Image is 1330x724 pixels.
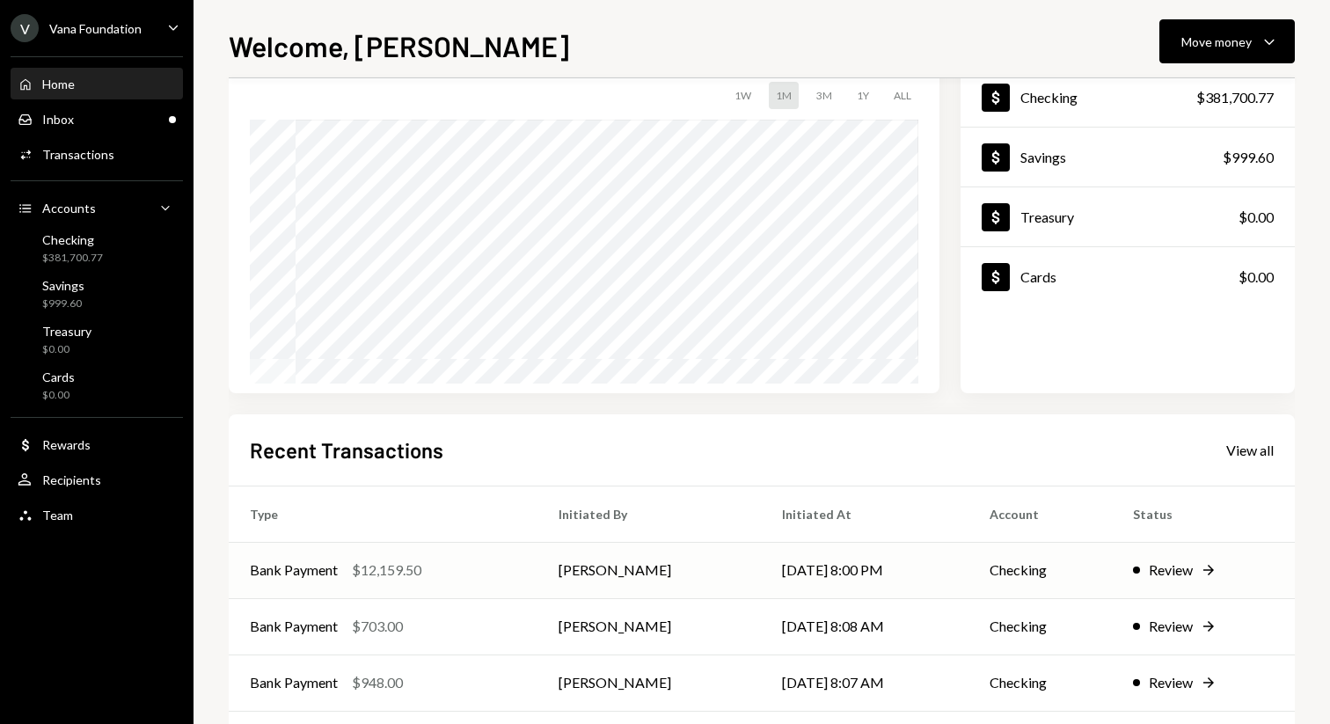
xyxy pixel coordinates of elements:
[42,296,84,311] div: $999.60
[42,342,91,357] div: $0.00
[1181,33,1252,51] div: Move money
[42,278,84,293] div: Savings
[250,559,338,581] div: Bank Payment
[42,77,75,91] div: Home
[11,103,183,135] a: Inbox
[11,464,183,495] a: Recipients
[968,486,1112,542] th: Account
[42,251,103,266] div: $381,700.77
[11,138,183,170] a: Transactions
[42,508,73,523] div: Team
[1196,87,1274,108] div: $381,700.77
[968,598,1112,655] td: Checking
[352,672,403,693] div: $948.00
[761,598,969,655] td: [DATE] 8:08 AM
[42,147,114,162] div: Transactions
[761,655,969,711] td: [DATE] 8:07 AM
[11,192,183,223] a: Accounts
[42,112,74,127] div: Inbox
[761,542,969,598] td: [DATE] 8:00 PM
[850,82,876,109] div: 1Y
[42,369,75,384] div: Cards
[1239,207,1274,228] div: $0.00
[1020,89,1078,106] div: Checking
[1239,267,1274,288] div: $0.00
[250,435,443,464] h2: Recent Transactions
[1223,147,1274,168] div: $999.60
[809,82,839,109] div: 3M
[1149,672,1193,693] div: Review
[961,187,1295,246] a: Treasury$0.00
[1149,616,1193,637] div: Review
[11,318,183,361] a: Treasury$0.00
[11,428,183,460] a: Rewards
[769,82,799,109] div: 1M
[352,559,421,581] div: $12,159.50
[537,655,761,711] td: [PERSON_NAME]
[11,499,183,530] a: Team
[761,486,969,542] th: Initiated At
[250,616,338,637] div: Bank Payment
[968,655,1112,711] td: Checking
[537,486,761,542] th: Initiated By
[250,672,338,693] div: Bank Payment
[42,232,103,247] div: Checking
[11,68,183,99] a: Home
[11,14,39,42] div: V
[1226,440,1274,459] a: View all
[1226,442,1274,459] div: View all
[42,388,75,403] div: $0.00
[42,324,91,339] div: Treasury
[352,616,403,637] div: $703.00
[229,28,569,63] h1: Welcome, [PERSON_NAME]
[42,201,96,216] div: Accounts
[1020,149,1066,165] div: Savings
[537,598,761,655] td: [PERSON_NAME]
[727,82,758,109] div: 1W
[11,364,183,406] a: Cards$0.00
[1112,486,1295,542] th: Status
[961,68,1295,127] a: Checking$381,700.77
[961,247,1295,306] a: Cards$0.00
[11,227,183,269] a: Checking$381,700.77
[1020,268,1056,285] div: Cards
[1020,208,1074,225] div: Treasury
[961,128,1295,186] a: Savings$999.60
[49,21,142,36] div: Vana Foundation
[42,472,101,487] div: Recipients
[968,542,1112,598] td: Checking
[11,273,183,315] a: Savings$999.60
[1159,19,1295,63] button: Move money
[887,82,918,109] div: ALL
[42,437,91,452] div: Rewards
[229,486,537,542] th: Type
[1149,559,1193,581] div: Review
[537,542,761,598] td: [PERSON_NAME]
